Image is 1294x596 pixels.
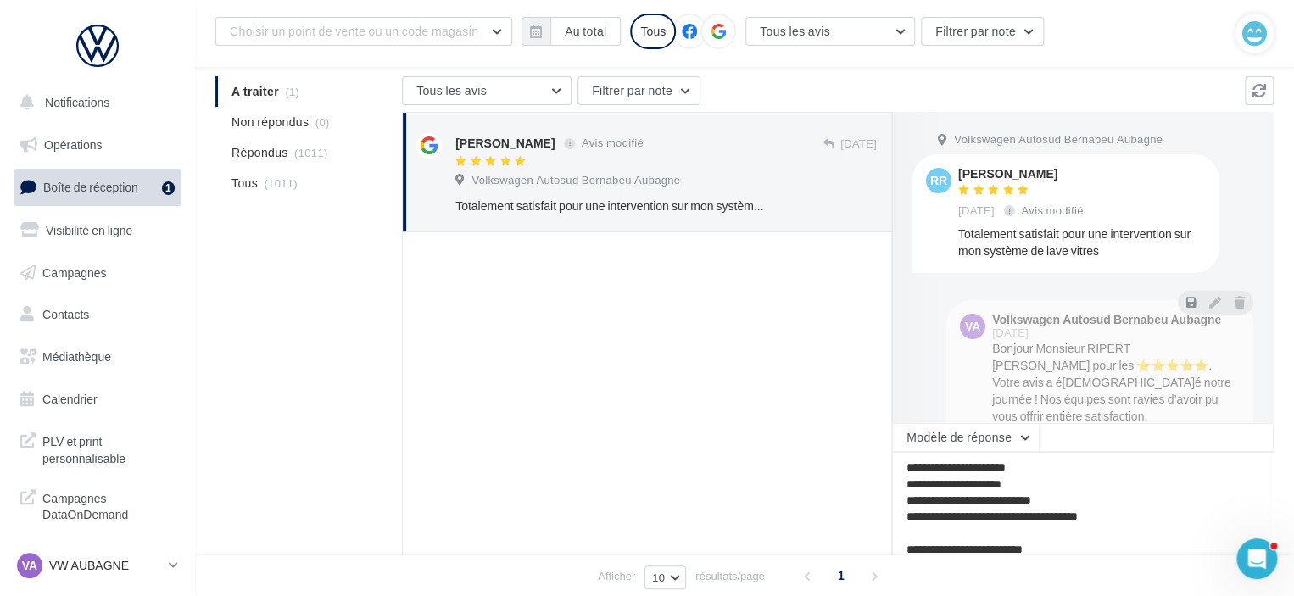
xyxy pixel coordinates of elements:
[315,115,330,129] span: (0)
[42,430,175,466] span: PLV et print personnalisable
[582,136,644,150] span: Avis modifié
[49,557,162,574] p: VW AUBAGNE
[231,175,258,192] span: Tous
[892,423,1040,452] button: Modèle de réponse
[10,169,185,205] a: Boîte de réception1
[10,297,185,332] a: Contacts
[402,76,572,105] button: Tous les avis
[577,76,700,105] button: Filtrer par note
[42,487,175,523] span: Campagnes DataOnDemand
[416,83,487,97] span: Tous les avis
[10,213,185,248] a: Visibilité en ligne
[652,571,665,584] span: 10
[455,198,767,214] div: Totalement satisfait pour une intervention sur mon système de lave vitres
[598,568,635,584] span: Afficher
[162,181,175,195] div: 1
[45,95,109,109] span: Notifications
[930,172,947,189] span: RR
[921,17,1044,46] button: Filtrer par note
[14,549,181,582] a: VA VW AUBAGNE
[522,17,621,46] button: Au total
[455,135,555,152] div: [PERSON_NAME]
[958,226,1206,259] div: Totalement satisfait pour une intervention sur mon système de lave vitres
[1022,203,1084,217] span: Avis modifié
[10,382,185,417] a: Calendrier
[42,265,107,279] span: Campagnes
[644,565,686,589] button: 10
[471,173,680,188] span: Volkswagen Autosud Bernabeu Aubagne
[760,24,830,38] span: Tous les avis
[965,318,980,335] span: VA
[42,392,98,406] span: Calendrier
[992,327,1029,338] span: [DATE]
[958,168,1087,180] div: [PERSON_NAME]
[992,314,1221,326] div: Volkswagen Autosud Bernabeu Aubagne
[294,146,328,159] span: (1011)
[44,137,102,152] span: Opérations
[10,423,185,473] a: PLV et print personnalisable
[10,127,185,163] a: Opérations
[43,180,138,194] span: Boîte de réception
[10,255,185,291] a: Campagnes
[215,17,512,46] button: Choisir un point de vente ou un code magasin
[10,85,178,120] button: Notifications
[230,24,478,38] span: Choisir un point de vente ou un code magasin
[46,223,132,237] span: Visibilité en ligne
[828,562,855,589] span: 1
[958,203,995,219] span: [DATE]
[550,17,621,46] button: Au total
[695,568,765,584] span: résultats/page
[42,349,111,364] span: Médiathèque
[1236,538,1277,579] iframe: Intercom live chat
[745,17,915,46] button: Tous les avis
[231,144,288,161] span: Répondus
[630,14,676,49] div: Tous
[10,480,185,530] a: Campagnes DataOnDemand
[42,307,89,321] span: Contacts
[10,339,185,375] a: Médiathèque
[231,114,309,131] span: Non répondus
[264,176,298,190] span: (1011)
[840,136,877,152] span: [DATE]
[992,340,1240,476] div: Bonjour Monsieur RIPERT [PERSON_NAME] pour les ⭐⭐⭐⭐⭐. Votre avis a é[DEMOGRAPHIC_DATA]é notre jou...
[22,557,37,574] span: VA
[954,132,1163,148] span: Volkswagen Autosud Bernabeu Aubagne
